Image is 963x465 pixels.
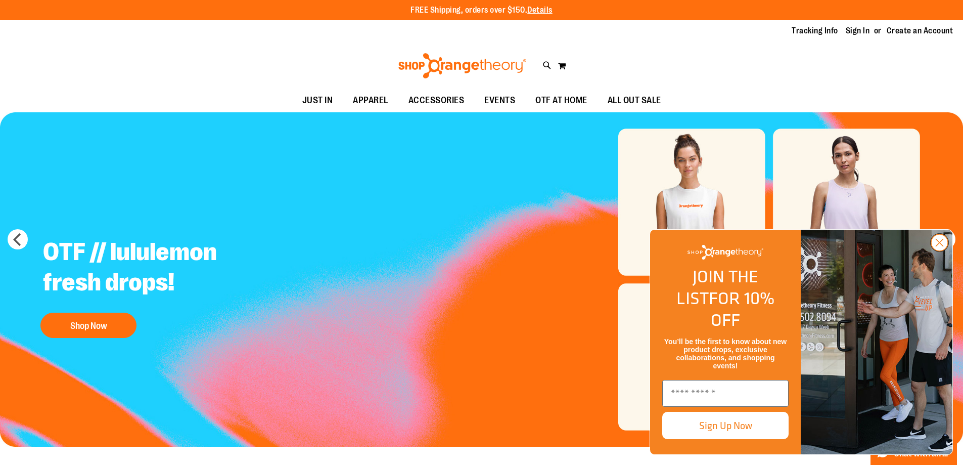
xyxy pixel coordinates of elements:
span: JUST IN [302,89,333,112]
span: ALL OUT SALE [608,89,661,112]
span: ACCESSORIES [408,89,465,112]
span: JOIN THE LIST [676,264,758,311]
a: Sign In [846,25,870,36]
a: Tracking Info [792,25,838,36]
img: Shop Orangetheory [397,53,528,78]
button: Close dialog [930,233,949,252]
p: FREE Shipping, orders over $150. [410,5,553,16]
a: Details [527,6,553,15]
input: Enter email [662,380,789,407]
button: Sign Up Now [662,412,789,439]
a: OTF // lululemon fresh drops! Shop Now [35,229,287,343]
div: FLYOUT Form [639,219,963,465]
span: EVENTS [484,89,515,112]
span: OTF AT HOME [535,89,587,112]
span: You’ll be the first to know about new product drops, exclusive collaborations, and shopping events! [664,337,787,370]
h2: OTF // lululemon fresh drops! [35,229,287,308]
span: APPAREL [353,89,388,112]
img: Shop Orangtheory [801,230,952,454]
img: Shop Orangetheory [687,245,763,260]
a: Create an Account [887,25,953,36]
span: FOR 10% OFF [709,285,774,332]
button: Shop Now [40,313,136,338]
button: prev [8,229,28,249]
